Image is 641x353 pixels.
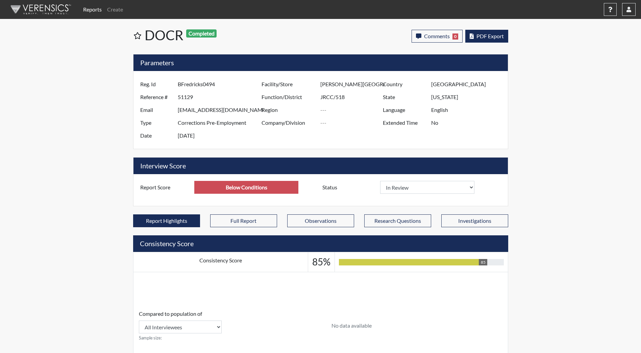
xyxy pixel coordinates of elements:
label: Type [135,116,178,129]
input: --- [178,116,263,129]
h1: DOCR [145,27,321,43]
button: Research Questions [364,214,431,227]
label: Language [378,103,431,116]
label: Country [378,78,431,91]
span: Completed [186,29,217,38]
label: Company/Division [256,116,321,129]
button: Full Report [210,214,277,227]
label: Reg. Id [135,78,178,91]
label: Facility/Store [256,78,321,91]
td: Consistency Score [133,252,308,272]
label: Reference # [135,91,178,103]
input: --- [178,129,263,142]
input: --- [431,78,506,91]
button: Report Highlights [133,214,200,227]
h5: Parameters [133,54,508,71]
label: Function/District [256,91,321,103]
h3: 85% [312,256,330,268]
input: --- [194,181,298,194]
label: Report Score [135,181,195,194]
input: --- [320,116,385,129]
button: Observations [287,214,354,227]
button: Investigations [441,214,508,227]
input: --- [320,103,385,116]
div: Consistency Score comparison among population [139,310,222,341]
p: No data available [331,322,372,330]
button: PDF Export [465,30,508,43]
input: --- [320,91,385,103]
input: --- [431,103,506,116]
input: --- [431,91,506,103]
h5: Interview Score [133,158,508,174]
input: --- [431,116,506,129]
input: --- [178,91,263,103]
label: Compared to population of [139,310,202,318]
span: Comments [424,33,450,39]
button: Comments0 [412,30,463,43]
div: Document a decision to hire or decline a candiate [317,181,506,194]
label: Status [317,181,380,194]
label: Date [135,129,178,142]
label: State [378,91,431,103]
input: --- [320,78,385,91]
input: --- [178,103,263,116]
label: Extended Time [378,116,431,129]
span: 0 [452,33,458,40]
div: 85 [479,259,487,265]
label: Region [256,103,321,116]
h5: Consistency Score [133,235,508,252]
a: Reports [80,3,104,16]
label: Email [135,103,178,116]
small: Sample size: [139,335,222,341]
input: --- [178,78,263,91]
a: Create [104,3,126,16]
span: PDF Export [476,33,504,39]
